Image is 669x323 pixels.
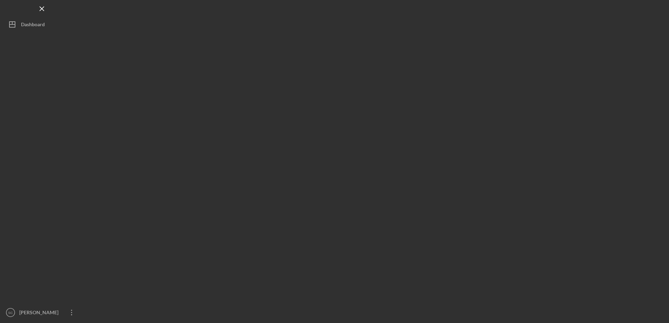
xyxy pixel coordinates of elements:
[8,311,13,315] text: SC
[3,306,80,320] button: SC[PERSON_NAME]
[3,17,80,31] button: Dashboard
[21,17,45,33] div: Dashboard
[17,306,63,321] div: [PERSON_NAME]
